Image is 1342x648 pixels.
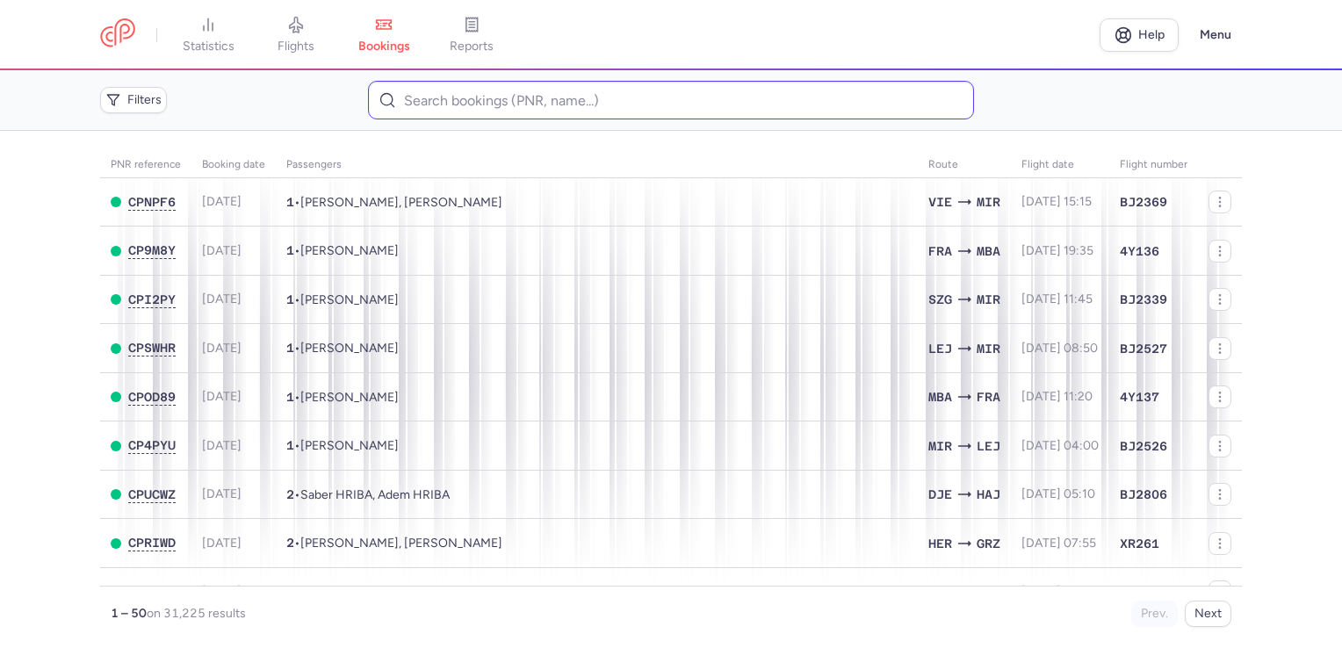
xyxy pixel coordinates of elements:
[1120,193,1167,211] span: BJ2369
[128,243,176,257] span: CP9M8Y
[202,486,242,501] span: [DATE]
[928,241,952,261] span: FRA
[286,195,502,210] span: •
[1185,601,1231,627] button: Next
[286,438,294,452] span: 1
[368,81,973,119] input: Search bookings (PNR, name...)
[128,341,176,355] span: CPSWHR
[111,606,147,621] strong: 1 – 50
[128,341,176,356] button: CPSWHR
[928,485,952,504] span: DJE
[100,152,191,178] th: PNR reference
[286,536,502,551] span: •
[202,194,242,209] span: [DATE]
[918,152,1011,178] th: Route
[128,438,176,452] span: CP4PYU
[1021,536,1096,551] span: [DATE] 07:55
[428,16,516,54] a: reports
[202,389,242,404] span: [DATE]
[202,536,242,551] span: [DATE]
[928,387,952,407] span: MBA
[128,585,176,600] button: CPNEZI
[183,39,234,54] span: statistics
[128,487,176,502] button: CPUCWZ
[252,16,340,54] a: flights
[977,192,1000,212] span: MIR
[128,585,176,599] span: CPNEZI
[928,290,952,309] span: SZG
[128,243,176,258] button: CP9M8Y
[1131,601,1178,627] button: Prev.
[100,18,135,51] a: CitizenPlane red outlined logo
[286,390,294,404] span: 1
[977,241,1000,261] span: MBA
[286,438,399,453] span: •
[1100,18,1179,52] a: Help
[450,39,494,54] span: reports
[286,243,399,258] span: •
[286,585,294,599] span: 1
[1021,438,1099,453] span: [DATE] 04:00
[202,584,242,599] span: [DATE]
[128,536,176,550] span: CPRIWD
[300,585,399,600] span: Helga MACKNER
[928,436,952,456] span: MIR
[1021,243,1093,258] span: [DATE] 19:35
[1120,340,1167,357] span: BJ2527
[278,39,314,54] span: flights
[340,16,428,54] a: bookings
[977,436,1000,456] span: LEJ
[127,93,162,107] span: Filters
[286,585,399,600] span: •
[100,87,167,113] button: Filters
[928,339,952,358] span: LEJ
[1120,583,1167,601] span: BJ2339
[286,195,294,209] span: 1
[1021,584,1093,599] span: [DATE] 11:45
[1021,389,1093,404] span: [DATE] 11:20
[1120,535,1159,552] span: XR261
[191,152,276,178] th: Booking date
[1138,28,1165,41] span: Help
[928,582,952,601] span: SZG
[977,582,1000,601] span: MIR
[286,341,294,355] span: 1
[1189,18,1242,52] button: Menu
[977,485,1000,504] span: HAJ
[128,487,176,501] span: CPUCWZ
[202,292,242,306] span: [DATE]
[128,195,176,210] button: CPNPF6
[1120,291,1167,308] span: BJ2339
[977,290,1000,309] span: MIR
[300,487,450,502] span: Saber HRIBA, Adem HRIBA
[286,292,399,307] span: •
[300,341,399,356] span: Belgacem JAOUHAR
[128,195,176,209] span: CPNPF6
[276,152,918,178] th: Passengers
[1021,292,1093,306] span: [DATE] 11:45
[202,341,242,356] span: [DATE]
[286,487,294,501] span: 2
[1109,152,1198,178] th: Flight number
[286,341,399,356] span: •
[928,192,952,212] span: VIE
[128,390,176,405] button: CPOD89
[286,243,294,257] span: 1
[977,534,1000,553] span: GRZ
[928,534,952,553] span: HER
[300,438,399,453] span: Kerstin STRAUSS
[128,438,176,453] button: CP4PYU
[1120,486,1167,503] span: BJ2806
[1021,194,1092,209] span: [DATE] 15:15
[1011,152,1109,178] th: flight date
[300,243,399,258] span: Christopher SCHAEFER
[128,536,176,551] button: CPRIWD
[286,536,294,550] span: 2
[164,16,252,54] a: statistics
[1120,242,1159,260] span: 4Y136
[300,390,399,405] span: Gabriele PUTZMANN
[202,243,242,258] span: [DATE]
[358,39,410,54] span: bookings
[147,606,246,621] span: on 31,225 results
[286,292,294,306] span: 1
